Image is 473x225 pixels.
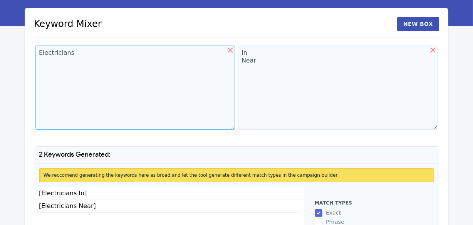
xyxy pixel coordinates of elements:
[34,187,304,200] li: [Electricians In]
[326,219,344,225] span: phrase
[397,17,439,31] button: New Box
[34,17,102,31] h1: Keyword Mixer
[315,200,428,206] h2: Match types
[34,200,304,213] li: [Electricians Near]
[39,168,434,182] div: We reccomend generating the keywords here as broad and let the tool generate different match type...
[326,210,341,216] span: exact
[34,147,439,163] h1: 2 Keywords Generated:
[315,209,322,217] input: exact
